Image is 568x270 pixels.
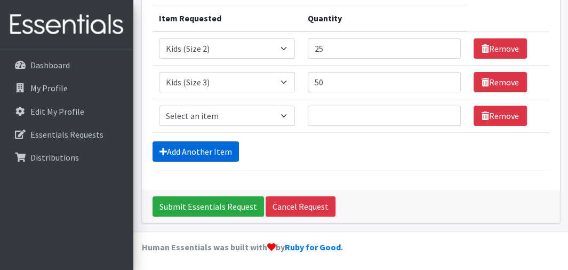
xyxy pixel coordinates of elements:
p: Edit My Profile [30,106,84,117]
a: Distributions [4,147,129,168]
p: Essentials Requests [30,129,103,140]
a: My Profile [4,77,129,99]
a: Remove [474,38,527,59]
th: Item Requested [153,5,302,32]
a: Add Another Item [153,141,239,162]
a: Edit My Profile [4,101,129,122]
p: Dashboard [30,60,70,70]
a: Ruby for Good [285,242,341,252]
a: Dashboard [4,54,129,76]
a: Remove [474,106,527,126]
p: Distributions [30,152,79,163]
strong: Human Essentials was built with by . [142,242,343,252]
a: Remove [474,72,527,92]
a: Cancel Request [266,196,335,217]
img: HumanEssentials [4,7,129,43]
p: My Profile [30,83,68,93]
th: Quantity [301,5,467,32]
a: Essentials Requests [4,124,129,145]
input: Submit Essentials Request [153,196,264,217]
